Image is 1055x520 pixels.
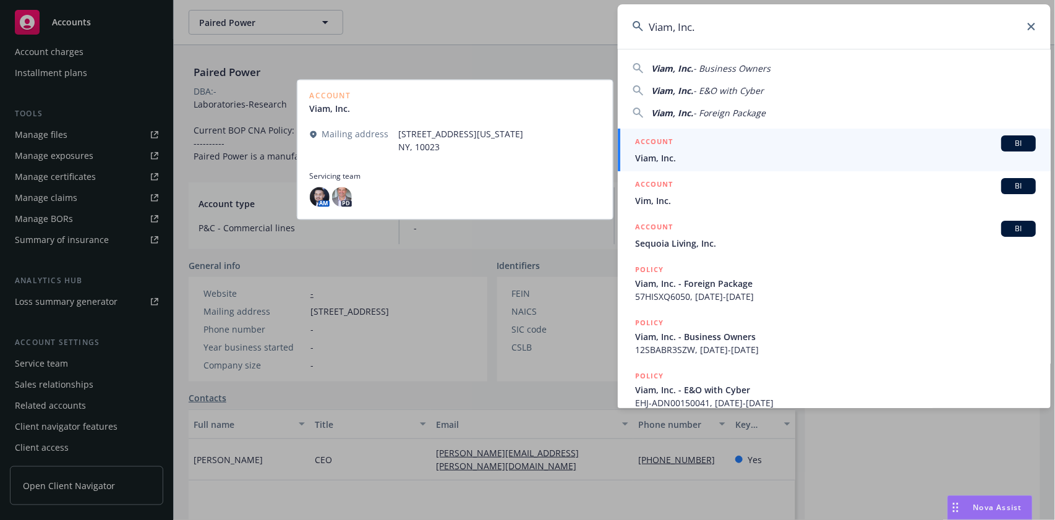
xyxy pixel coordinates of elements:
span: - E&O with Cyber [693,85,764,96]
span: Viam, Inc. [651,62,693,74]
span: Sequoia Living, Inc. [635,237,1036,250]
h5: POLICY [635,317,664,329]
span: - Business Owners [693,62,771,74]
h5: ACCOUNT [635,178,673,193]
span: Viam, Inc. [635,151,1036,164]
h5: POLICY [635,370,664,382]
h5: ACCOUNT [635,221,673,236]
span: BI [1006,138,1031,149]
a: POLICYViam, Inc. - E&O with CyberEHJ-ADN00150041, [DATE]-[DATE] [618,363,1051,416]
a: ACCOUNTBIVim, Inc. [618,171,1051,214]
span: BI [1006,223,1031,234]
span: Viam, Inc. - Foreign Package [635,277,1036,290]
input: Search... [618,4,1051,49]
span: EHJ-ADN00150041, [DATE]-[DATE] [635,396,1036,409]
span: Viam, Inc. - E&O with Cyber [635,383,1036,396]
span: - Foreign Package [693,107,766,119]
span: Viam, Inc. [651,85,693,96]
a: POLICYViam, Inc. - Foreign Package57HISXQ6050, [DATE]-[DATE] [618,257,1051,310]
h5: ACCOUNT [635,135,673,150]
div: Drag to move [948,496,963,519]
span: Viam, Inc. - Business Owners [635,330,1036,343]
a: POLICYViam, Inc. - Business Owners12SBABR3SZW, [DATE]-[DATE] [618,310,1051,363]
span: BI [1006,181,1031,192]
span: Vim, Inc. [635,194,1036,207]
span: 12SBABR3SZW, [DATE]-[DATE] [635,343,1036,356]
span: 57HISXQ6050, [DATE]-[DATE] [635,290,1036,303]
a: ACCOUNTBIViam, Inc. [618,129,1051,171]
a: ACCOUNTBISequoia Living, Inc. [618,214,1051,257]
button: Nova Assist [947,495,1033,520]
span: Nova Assist [973,502,1022,513]
span: Viam, Inc. [651,107,693,119]
h5: POLICY [635,263,664,276]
